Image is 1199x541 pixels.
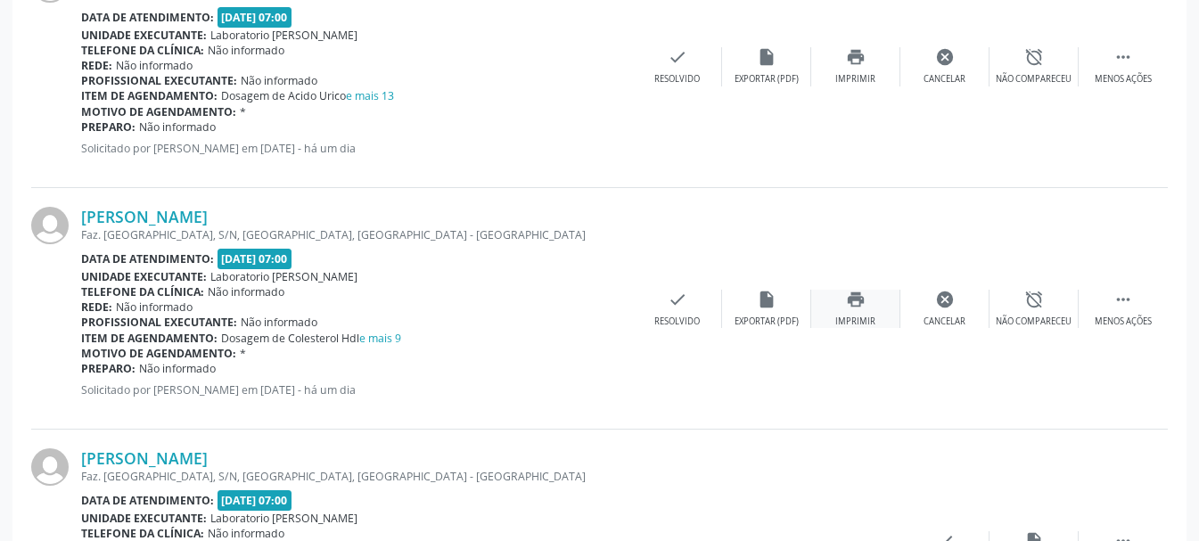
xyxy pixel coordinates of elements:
[139,119,216,135] span: Não informado
[81,207,208,226] a: [PERSON_NAME]
[31,448,69,486] img: img
[81,251,214,266] b: Data de atendimento:
[81,10,214,25] b: Data de atendimento:
[221,331,401,346] span: Dosagem de Colesterol Hdl
[81,284,204,299] b: Telefone da clínica:
[139,361,216,376] span: Não informado
[846,290,866,309] i: print
[210,511,357,526] span: Laboratorio [PERSON_NAME]
[81,526,204,541] b: Telefone da clínica:
[935,290,955,309] i: cancel
[116,58,193,73] span: Não informado
[924,316,965,328] div: Cancelar
[218,249,292,269] span: [DATE] 07:00
[668,47,687,67] i: check
[81,141,633,156] p: Solicitado por [PERSON_NAME] em [DATE] - há um dia
[81,104,236,119] b: Motivo de agendamento:
[81,511,207,526] b: Unidade executante:
[81,469,900,484] div: Faz. [GEOGRAPHIC_DATA], S/N, [GEOGRAPHIC_DATA], [GEOGRAPHIC_DATA] - [GEOGRAPHIC_DATA]
[735,73,799,86] div: Exportar (PDF)
[735,316,799,328] div: Exportar (PDF)
[996,73,1072,86] div: Não compareceu
[668,290,687,309] i: check
[359,331,401,346] a: e mais 9
[654,316,700,328] div: Resolvido
[1024,47,1044,67] i: alarm_off
[1024,290,1044,309] i: alarm_off
[654,73,700,86] div: Resolvido
[221,88,394,103] span: Dosagem de Acido Urico
[81,315,237,330] b: Profissional executante:
[81,43,204,58] b: Telefone da clínica:
[241,73,317,88] span: Não informado
[757,290,776,309] i: insert_drive_file
[1113,47,1133,67] i: 
[81,299,112,315] b: Rede:
[81,331,218,346] b: Item de agendamento:
[81,346,236,361] b: Motivo de agendamento:
[1095,316,1152,328] div: Menos ações
[81,58,112,73] b: Rede:
[208,43,284,58] span: Não informado
[81,448,208,468] a: [PERSON_NAME]
[81,269,207,284] b: Unidade executante:
[31,207,69,244] img: img
[81,73,237,88] b: Profissional executante:
[218,7,292,28] span: [DATE] 07:00
[346,88,394,103] a: e mais 13
[1095,73,1152,86] div: Menos ações
[116,299,193,315] span: Não informado
[996,316,1072,328] div: Não compareceu
[81,227,633,242] div: Faz. [GEOGRAPHIC_DATA], S/N, [GEOGRAPHIC_DATA], [GEOGRAPHIC_DATA] - [GEOGRAPHIC_DATA]
[1113,290,1133,309] i: 
[81,119,136,135] b: Preparo:
[757,47,776,67] i: insert_drive_file
[924,73,965,86] div: Cancelar
[210,28,357,43] span: Laboratorio [PERSON_NAME]
[208,284,284,299] span: Não informado
[81,88,218,103] b: Item de agendamento:
[835,316,875,328] div: Imprimir
[81,28,207,43] b: Unidade executante:
[935,47,955,67] i: cancel
[81,382,633,398] p: Solicitado por [PERSON_NAME] em [DATE] - há um dia
[835,73,875,86] div: Imprimir
[846,47,866,67] i: print
[210,269,357,284] span: Laboratorio [PERSON_NAME]
[218,490,292,511] span: [DATE] 07:00
[241,315,317,330] span: Não informado
[81,361,136,376] b: Preparo:
[208,526,284,541] span: Não informado
[81,493,214,508] b: Data de atendimento:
